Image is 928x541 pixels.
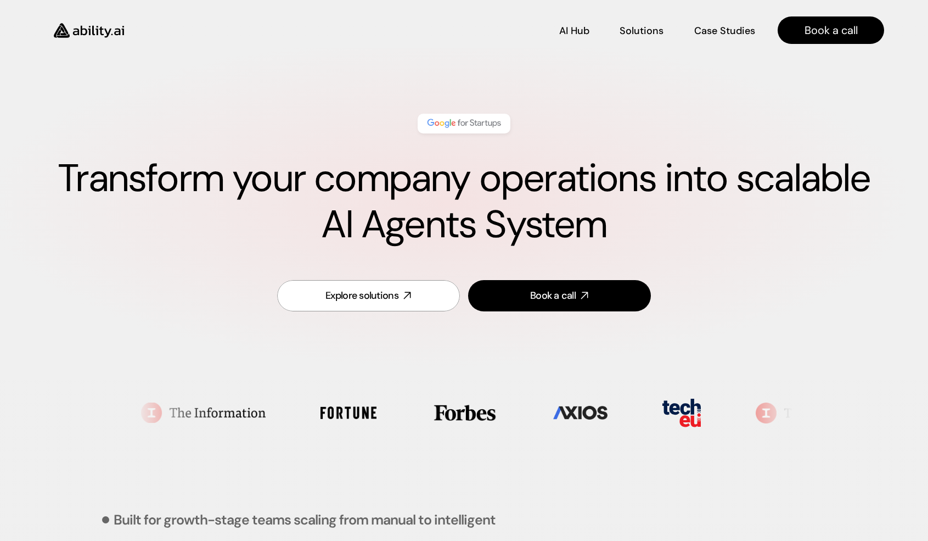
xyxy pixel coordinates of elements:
[468,280,651,311] a: Book a call
[44,155,884,248] h1: Transform your company operations into scalable AI Agents System
[694,21,756,40] a: Case Studies
[559,24,589,38] p: AI Hub
[805,23,858,38] p: Book a call
[620,24,663,38] p: Solutions
[139,16,884,44] nav: Main navigation
[114,513,496,527] p: Built for growth-stage teams scaling from manual to intelligent
[277,280,460,311] a: Explore solutions
[694,24,755,38] p: Case Studies
[530,289,576,303] div: Book a call
[325,289,398,303] div: Explore solutions
[778,16,884,44] a: Book a call
[559,21,589,40] a: AI Hub
[620,21,663,40] a: Solutions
